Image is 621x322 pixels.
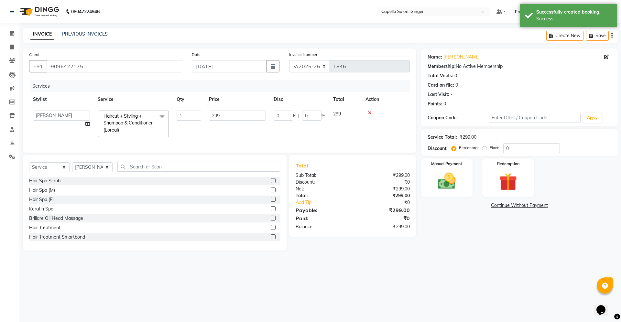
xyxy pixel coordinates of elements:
iframe: chat widget [594,296,615,316]
span: F [293,113,296,119]
div: Hair Spa (M) [29,187,55,194]
div: Total Visits: [428,72,453,79]
div: Payable: [291,206,353,214]
span: Haircut + Styling + Shampoo & Conditioner (Loreal) [103,113,153,133]
div: Balance : [291,223,353,230]
th: Price [205,92,270,107]
div: Net: [291,186,353,192]
div: Brillare Oil Head Massage [29,215,83,222]
a: x [119,127,122,133]
div: Service Total: [428,134,457,141]
button: Create New [546,31,583,41]
div: ₹299.00 [353,172,414,179]
div: No Active Membership [428,63,611,70]
div: 0 [455,82,458,89]
span: | [298,113,300,119]
input: Enter Offer / Coupon Code [489,113,581,123]
input: Search or Scan [117,162,280,172]
div: ₹299.00 [353,186,414,192]
div: ₹299.00 [353,223,414,230]
span: Total [296,162,310,169]
div: Paid: [291,214,353,222]
label: Fixed [490,145,499,151]
div: Membership: [428,63,456,70]
label: Manual Payment [431,161,462,167]
div: 0 [443,101,446,107]
div: Last Visit: [428,91,449,98]
div: Discount: [291,179,353,186]
button: Save [586,31,609,41]
a: Continue Without Payment [422,202,616,209]
div: ₹0 [363,199,414,206]
a: [PERSON_NAME] [443,54,480,60]
img: _cash.svg [432,171,462,191]
button: +91 [29,60,47,72]
div: Successfully created booking. [536,9,612,16]
th: Total [329,92,362,107]
div: - [451,91,452,98]
div: Keratin Spa [29,206,53,212]
label: Invoice Number [289,52,317,58]
b: 08047224946 [71,3,100,21]
div: ₹0 [353,179,414,186]
div: Total: [291,192,353,199]
th: Disc [270,92,329,107]
div: ₹299.00 [460,134,476,141]
label: Percentage [459,145,480,151]
label: Date [192,52,201,58]
div: 0 [454,72,457,79]
span: % [321,113,325,119]
input: Search by Name/Mobile/Email/Code [47,60,182,72]
th: Action [362,92,410,107]
div: Coupon Code [428,114,489,121]
th: Stylist [29,92,94,107]
label: Client [29,52,39,58]
div: ₹0 [353,214,414,222]
div: Card on file: [428,82,454,89]
div: Sub Total: [291,172,353,179]
label: Redemption [497,161,519,167]
div: ₹299.00 [353,192,414,199]
img: _gift.svg [494,171,523,193]
a: Add Tip [291,199,363,206]
div: Hair Treatment Smartbond [29,234,85,241]
div: Hair Treatment [29,224,60,231]
th: Service [94,92,173,107]
span: 299 [333,111,341,117]
div: Success [536,16,612,22]
div: Points: [428,101,442,107]
div: Name: [428,54,442,60]
button: Apply [583,113,602,123]
div: Discount: [428,145,448,152]
div: Services [30,80,415,92]
img: logo [16,3,61,21]
div: ₹299.00 [353,206,414,214]
div: Hair Spa Scrub [29,177,60,184]
a: PREVIOUS INVOICES [62,31,108,37]
th: Qty [173,92,205,107]
a: INVOICE [30,28,54,40]
div: Hair Spa (F) [29,196,54,203]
